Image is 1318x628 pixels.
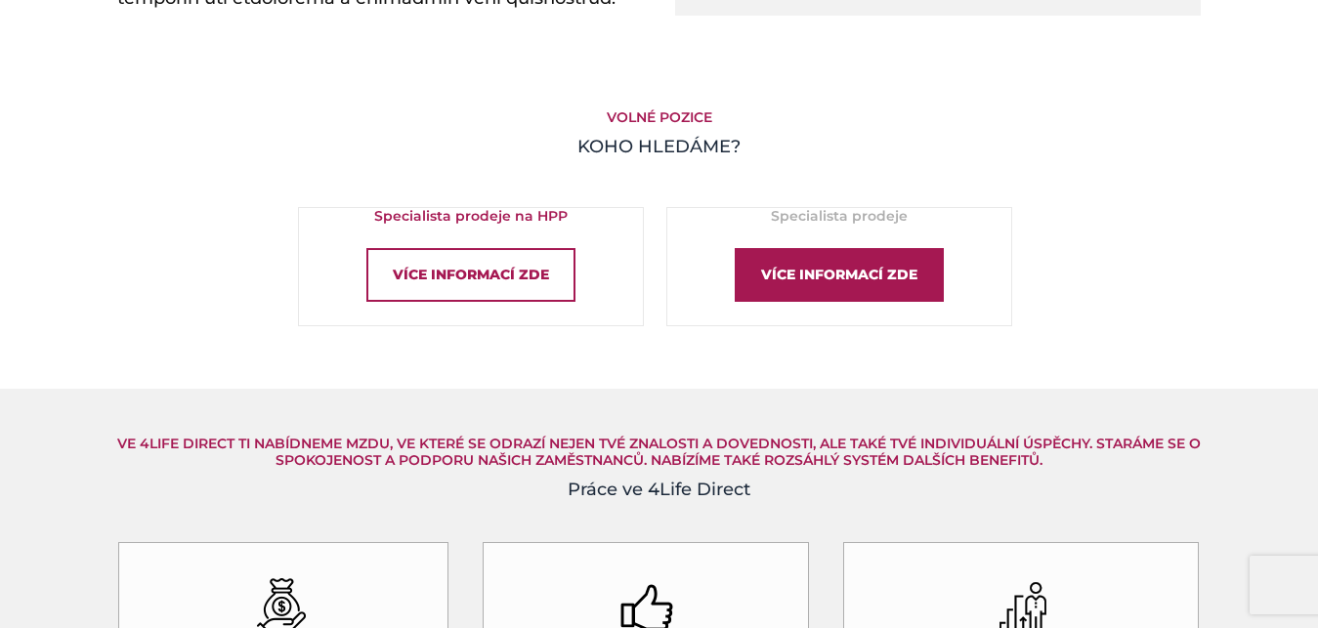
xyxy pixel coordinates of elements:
[117,436,1202,469] h5: Ve 4Life Direct Ti nabídneme mzdu, ve které se odrazí nejen Tvé znalosti a dovednosti, ale také T...
[667,208,1011,225] h5: Specialista prodeje
[298,207,644,326] a: Specialista prodeje na HPPVíce informací zde
[117,134,1202,160] h4: KOHO HLEDÁME?
[366,248,575,302] div: Více informací zde
[117,477,1202,503] h4: Práce ve 4Life Direct
[666,207,1012,326] a: Specialista prodejeVíce informací zde
[735,248,944,302] div: Více informací zde
[299,208,643,225] h5: Specialista prodeje na HPP
[117,109,1202,126] h5: Volné pozice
